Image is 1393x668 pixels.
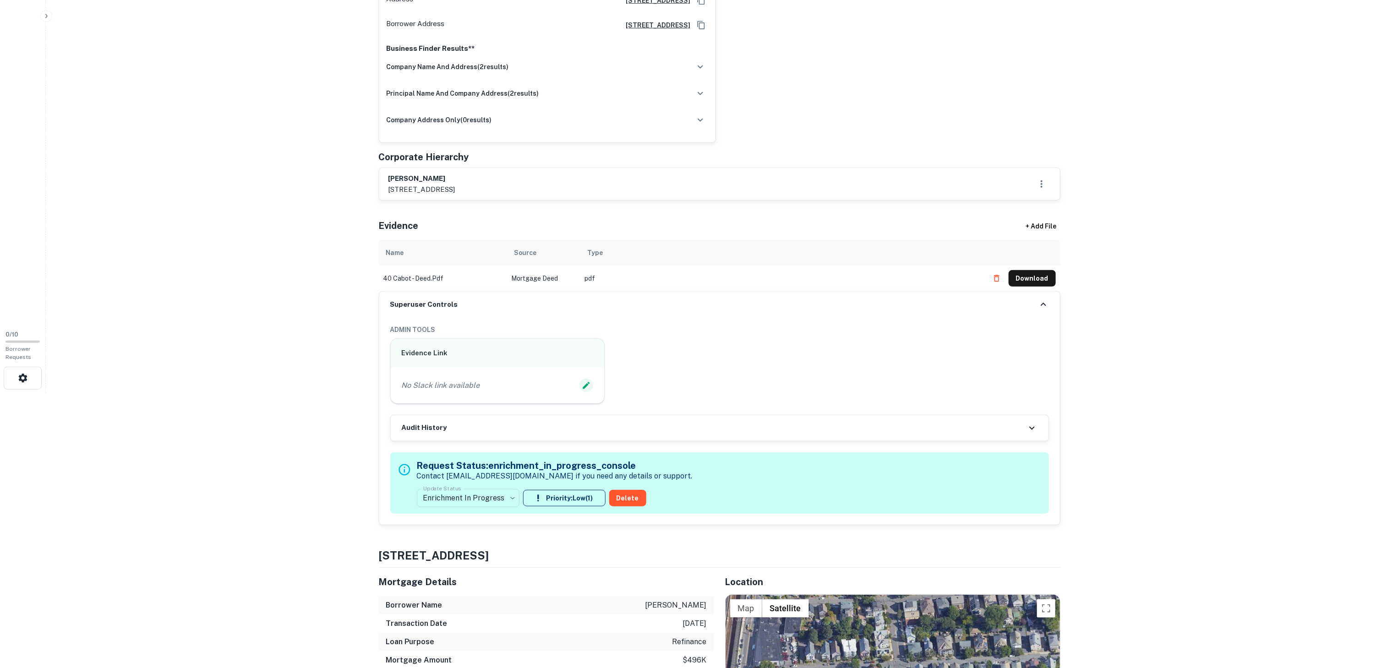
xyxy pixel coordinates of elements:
[1009,218,1073,234] div: + Add File
[379,266,507,291] td: 40 cabot - deed.pdf
[989,271,1005,286] button: Delete file
[619,20,691,30] a: [STREET_ADDRESS]
[387,62,509,72] h6: company name and address ( 2 results)
[379,150,469,164] h5: Corporate Hierarchy
[725,575,1060,589] h5: Location
[402,380,480,391] p: No Slack link available
[579,379,593,392] button: Edit Slack Link
[730,599,762,618] button: Show street map
[423,485,461,493] label: Update Status
[609,490,646,506] button: Delete
[580,266,984,291] td: pdf
[402,423,447,433] h6: Audit History
[507,240,580,266] th: Source
[388,174,455,184] h6: [PERSON_NAME]
[672,636,707,647] p: refinance
[762,599,809,618] button: Show satellite imagery
[388,184,455,195] p: [STREET_ADDRESS]
[387,115,492,125] h6: company address only ( 0 results)
[514,247,537,258] div: Source
[683,655,707,666] p: $496k
[386,618,448,629] h6: Transaction Date
[387,18,445,32] p: Borrower Address
[5,331,18,338] span: 0 / 10
[386,600,442,611] h6: Borrower Name
[1347,595,1393,639] iframe: Chat Widget
[390,325,1049,335] h6: ADMIN TOOLS
[417,459,693,472] h5: Request Status: enrichment_in_progress_console
[386,655,452,666] h6: Mortgage Amount
[402,348,594,358] h6: Evidence Link
[379,547,1060,564] h4: [STREET_ADDRESS]
[683,618,707,629] p: [DATE]
[580,240,984,266] th: Type
[1009,270,1056,287] button: Download
[387,88,539,98] h6: principal name and company address ( 2 results)
[523,490,606,506] button: Priority:Low(1)
[379,575,714,589] h5: Mortgage Details
[379,219,419,233] h5: Evidence
[417,471,693,482] p: Contact [EMAIL_ADDRESS][DOMAIN_NAME] if you need any details or support.
[379,240,507,266] th: Name
[386,636,435,647] h6: Loan Purpose
[507,266,580,291] td: Mortgage Deed
[645,600,707,611] p: [PERSON_NAME]
[5,346,31,360] span: Borrower Requests
[1037,599,1055,618] button: Toggle fullscreen view
[417,485,519,511] div: Enrichment In Progress
[387,43,708,54] p: Business Finder Results**
[588,247,603,258] div: Type
[386,247,404,258] div: Name
[694,18,708,32] button: Copy Address
[379,240,1060,291] div: scrollable content
[390,299,458,310] h6: Superuser Controls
